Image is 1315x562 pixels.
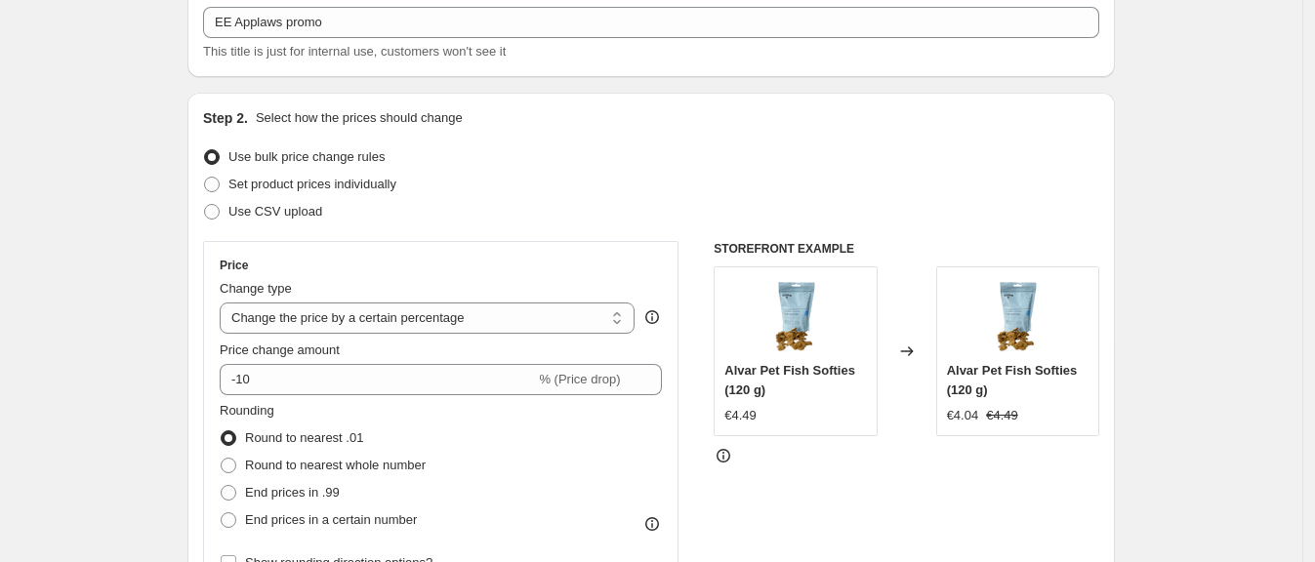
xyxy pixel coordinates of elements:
[203,108,248,128] h2: Step 2.
[203,7,1099,38] input: 30% off holiday sale
[245,485,340,500] span: End prices in .99
[757,277,835,355] img: chicken_softies_square-1_80x.png
[203,44,506,59] span: This title is just for internal use, customers won't see it
[228,149,385,164] span: Use bulk price change rules
[256,108,463,128] p: Select how the prices should change
[228,177,396,191] span: Set product prices individually
[642,307,662,327] div: help
[220,342,340,357] span: Price change amount
[724,406,757,425] div: €4.49
[245,512,417,527] span: End prices in a certain number
[220,258,248,273] h3: Price
[714,241,1099,257] h6: STOREFRONT EXAMPLE
[220,364,535,395] input: -15
[724,363,855,397] span: Alvar Pet Fish Softies (120 g)
[539,372,620,386] span: % (Price drop)
[220,403,274,418] span: Rounding
[245,430,363,445] span: Round to nearest .01
[947,363,1078,397] span: Alvar Pet Fish Softies (120 g)
[220,281,292,296] span: Change type
[947,406,979,425] div: €4.04
[228,204,322,219] span: Use CSV upload
[245,458,426,472] span: Round to nearest whole number
[986,406,1018,425] strike: €4.49
[978,277,1056,355] img: chicken_softies_square-1_80x.png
